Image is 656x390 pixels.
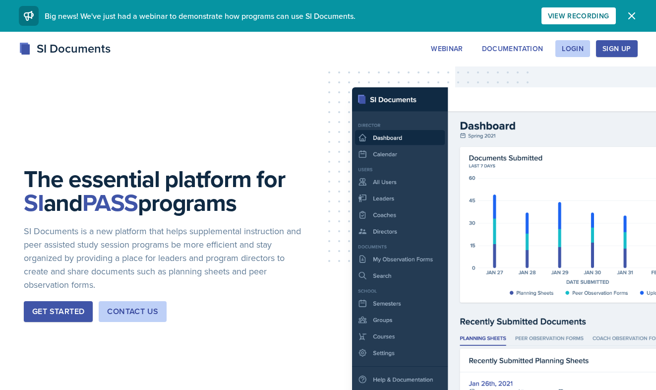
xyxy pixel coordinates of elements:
[476,40,550,57] button: Documentation
[548,12,609,20] div: View Recording
[602,45,631,53] div: Sign Up
[431,45,463,53] div: Webinar
[24,301,93,322] button: Get Started
[107,306,158,318] div: Contact Us
[555,40,590,57] button: Login
[424,40,469,57] button: Webinar
[562,45,584,53] div: Login
[99,301,167,322] button: Contact Us
[32,306,84,318] div: Get Started
[596,40,637,57] button: Sign Up
[19,40,111,58] div: SI Documents
[482,45,543,53] div: Documentation
[45,10,356,21] span: Big news! We've just had a webinar to demonstrate how programs can use SI Documents.
[541,7,616,24] button: View Recording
